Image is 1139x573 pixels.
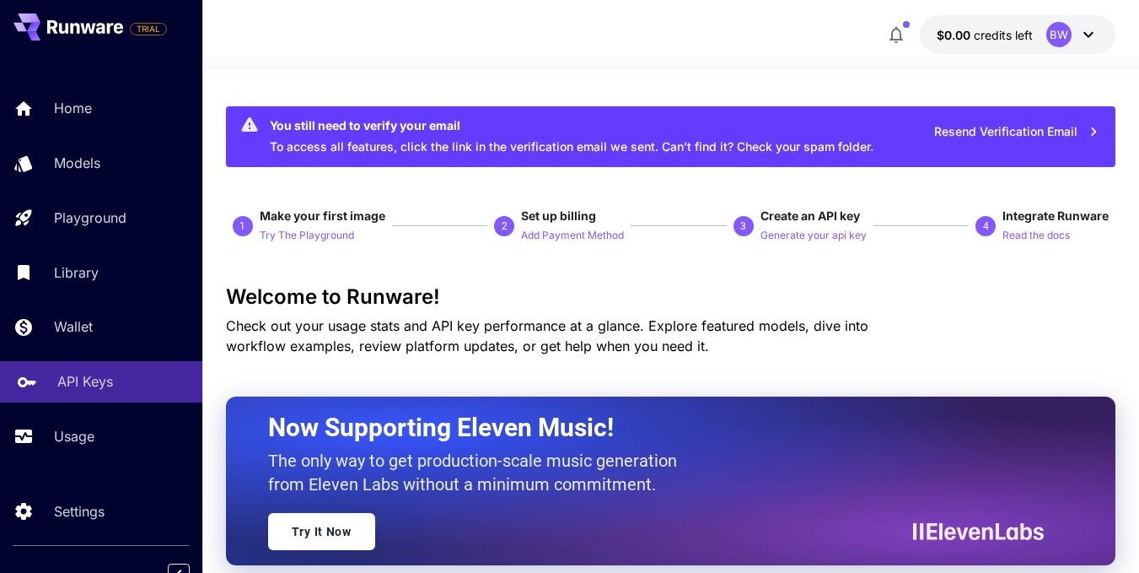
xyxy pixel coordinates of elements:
span: $0.00 [937,28,974,42]
h3: Welcome to Runware! [226,285,1115,309]
button: Read the docs [1002,224,1070,245]
p: 3 [740,219,746,234]
p: Read the docs [1002,228,1070,244]
p: Playground [54,208,126,228]
p: Library [54,262,99,283]
div: BW [1046,22,1072,47]
span: Make your first image [260,208,385,223]
button: $0.00BW [920,15,1115,54]
span: Create an API key [760,208,860,223]
h2: Now Supporting Eleven Music! [268,412,1031,444]
p: The only way to get production-scale music generation from Eleven Labs without a minimum commitment. [268,449,690,496]
p: Wallet [54,316,93,337]
div: You still need to verify your email [270,116,873,134]
span: Set up billing [521,208,596,223]
div: $0.00 [937,26,1033,44]
span: credits left [974,28,1033,42]
p: API Keys [57,371,113,392]
p: Home [54,98,92,118]
p: 1 [239,219,245,234]
p: Settings [54,501,105,522]
button: Add Payment Method [521,224,624,245]
p: Try The Playground [260,228,354,244]
p: Add Payment Method [521,228,624,244]
div: To access all features, click the link in the verification email we sent. Can’t find it? Check yo... [270,111,873,162]
button: Resend Verification Email [925,115,1109,149]
p: 2 [502,219,508,234]
span: Add your payment card to enable full platform functionality. [130,19,167,39]
p: 4 [983,219,989,234]
a: Try It Now [268,513,375,550]
p: Models [54,153,100,173]
span: Integrate Runware [1002,208,1109,223]
p: Usage [54,426,94,446]
span: TRIAL [131,23,166,35]
button: Try The Playground [260,224,354,245]
p: Generate your api key [760,228,867,244]
span: Check out your usage stats and API key performance at a glance. Explore featured models, dive int... [226,317,868,354]
button: Generate your api key [760,224,867,245]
